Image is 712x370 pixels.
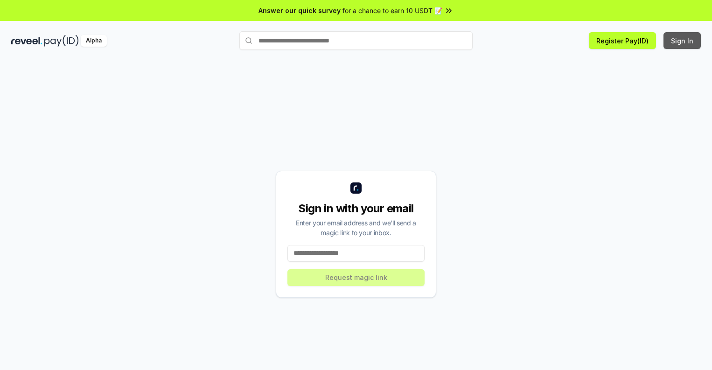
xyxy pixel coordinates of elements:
[287,218,425,237] div: Enter your email address and we’ll send a magic link to your inbox.
[258,6,341,15] span: Answer our quick survey
[11,35,42,47] img: reveel_dark
[342,6,442,15] span: for a chance to earn 10 USDT 📝
[287,201,425,216] div: Sign in with your email
[81,35,107,47] div: Alpha
[589,32,656,49] button: Register Pay(ID)
[663,32,701,49] button: Sign In
[44,35,79,47] img: pay_id
[350,182,362,194] img: logo_small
